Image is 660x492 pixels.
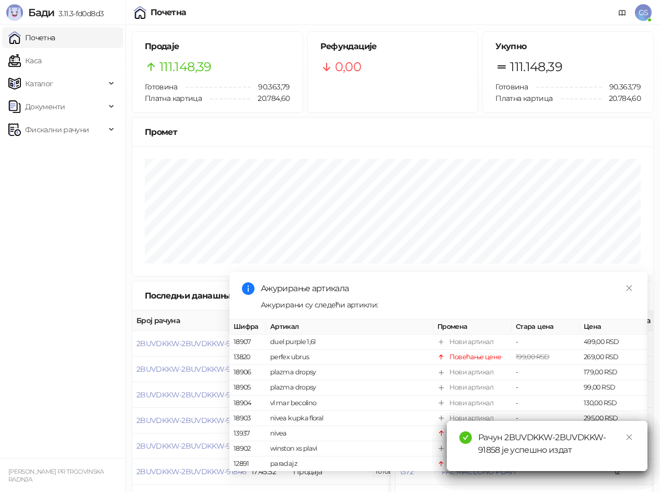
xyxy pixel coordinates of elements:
[145,94,202,103] span: Платна картица
[478,431,635,456] div: Рачун 2BUVDKKW-2BUVDKKW-91858 је успешно издат
[512,411,580,426] td: -
[449,382,493,393] div: Нови артикал
[449,413,493,424] div: Нови артикал
[626,284,633,292] span: close
[28,6,54,19] span: Бади
[136,467,246,476] button: 2BUVDKKW-2BUVDKKW-91846
[229,441,266,456] td: 18902
[145,289,283,302] div: Последњи данашњи рачуни
[25,73,53,94] span: Каталог
[449,337,493,347] div: Нови артикал
[145,125,641,139] div: Промет
[229,411,266,426] td: 18903
[266,395,433,410] td: vl mar becolino
[510,57,562,77] span: 111.148,39
[8,27,55,48] a: Почетна
[580,350,647,365] td: 269,00 RSD
[266,441,433,456] td: winston xs plavi
[512,319,580,335] th: Стара цена
[145,82,177,91] span: Готовина
[512,380,580,395] td: -
[626,433,633,441] span: close
[580,395,647,410] td: 130,00 RSD
[242,282,254,295] span: info-circle
[266,380,433,395] td: plazma dropsy
[229,335,266,350] td: 18907
[261,299,635,311] div: Ажурирани су следећи артикли:
[516,353,550,361] span: 199,00 RSD
[266,335,433,350] td: duel purple 1,6l
[136,441,245,451] button: 2BUVDKKW-2BUVDKKW-91847
[602,81,641,93] span: 90.363,79
[25,119,89,140] span: Фискални рачуни
[54,9,103,18] span: 3.11.3-fd0d8d3
[495,94,552,103] span: Платна картица
[136,390,246,399] button: 2BUVDKKW-2BUVDKKW-91849
[229,395,266,410] td: 18904
[449,352,502,362] div: Повећање цене
[229,319,266,335] th: Шифра
[459,431,472,444] span: check-circle
[320,40,466,53] h5: Рефундације
[229,365,266,380] td: 18906
[335,57,361,77] span: 0,00
[229,380,266,395] td: 18905
[449,397,493,408] div: Нови артикал
[635,4,652,21] span: GS
[6,4,23,21] img: Logo
[150,8,187,17] div: Почетна
[266,426,433,441] td: nivea
[266,365,433,380] td: plazma dropsy
[580,411,647,426] td: 295,00 RSD
[614,4,631,21] a: Документација
[145,40,290,53] h5: Продаје
[495,40,641,53] h5: Укупно
[229,350,266,365] td: 13820
[623,282,635,294] a: Close
[132,311,247,331] th: Број рачуна
[580,380,647,395] td: 99,00 RSD
[512,365,580,380] td: -
[261,282,635,295] div: Ажурирање артикала
[580,365,647,380] td: 179,00 RSD
[580,335,647,350] td: 499,00 RSD
[25,96,65,117] span: Документи
[266,319,433,335] th: Артикал
[229,426,266,441] td: 13937
[250,93,290,104] span: 20.784,60
[266,411,433,426] td: nivea kupka floral
[449,367,493,377] div: Нови артикал
[136,416,246,425] button: 2BUVDKKW-2BUVDKKW-91848
[512,335,580,350] td: -
[623,431,635,443] a: Close
[136,339,244,348] button: 2BUVDKKW-2BUVDKKW-91851
[229,456,266,472] td: 12891
[580,319,647,335] th: Цена
[495,82,528,91] span: Готовина
[136,364,246,374] button: 2BUVDKKW-2BUVDKKW-91850
[266,350,433,365] td: perfex ubrus
[8,50,41,71] a: Каса
[159,57,212,77] span: 111.148,39
[601,93,641,104] span: 20.784,60
[266,456,433,472] td: paradajz
[251,81,290,93] span: 90.363,79
[8,468,104,483] small: [PERSON_NAME] PR TRGOVINSKA RADNJA
[433,319,512,335] th: Промена
[512,395,580,410] td: -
